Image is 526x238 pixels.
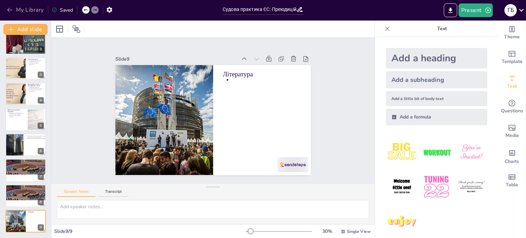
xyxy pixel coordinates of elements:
span: Theme [504,33,520,41]
p: Запровадження подібних процедур в [GEOGRAPHIC_DATA]. [9,164,44,165]
div: 4 [5,83,46,105]
div: Add a heading [386,48,487,68]
p: Обов'язковість рішень у майбутньому. [29,62,44,65]
div: 5 [38,123,44,129]
p: Преюдиція сприяє швидкості судового процесу. [9,35,44,37]
div: Add text boxes [498,70,526,95]
div: Г Б [504,4,517,16]
div: 7 [38,174,44,180]
div: 3 [38,72,44,78]
div: Add charts and graphs [498,144,526,168]
p: Преюдиційні запити в [GEOGRAPHIC_DATA] [28,83,44,87]
button: Export to PowerPoint [444,3,457,17]
p: Література [223,70,301,79]
div: Layout [54,24,65,35]
div: 4 [38,97,44,103]
div: Get real-time input from your audience [498,95,526,119]
div: 2 [5,32,46,54]
p: Римське право як основа. [29,61,44,63]
span: Position [72,25,80,33]
p: Зміни Лісабонського договору. [9,113,26,115]
p: Важливість для судового процесу. [29,88,44,89]
span: Template [502,58,523,65]
button: My Library [5,4,47,15]
span: Single View [347,229,371,234]
span: Media [505,132,519,139]
img: 4.jpeg [386,171,418,203]
img: 7.jpeg [386,206,418,238]
p: Забезпечення прав людини. [9,162,44,163]
p: Забезпечення прав людини. [9,187,44,188]
span: Questions [501,107,523,115]
div: Add a little bit of body text [386,91,487,106]
div: Saved [52,7,73,13]
p: Висновки [8,185,44,187]
div: 3 [5,57,46,80]
p: Преюдиція є обов'язковою для сторін у справі. [9,34,44,36]
p: Забезпечують єдність правового регулювання. [29,89,44,92]
p: Висновки [8,160,44,162]
p: Зменшує ризик повторного розгляду. [9,37,44,38]
p: Література [28,211,44,213]
button: Transcript [98,189,129,197]
div: 6 [5,134,46,156]
span: Table [506,181,518,189]
p: Історія преюдиції [28,58,44,60]
div: 7 [5,159,46,181]
div: 8 [38,199,44,205]
button: Speaker Notes [57,189,96,197]
div: Slide 9 [115,56,237,62]
img: 1.jpeg [386,136,418,168]
div: 6 [38,148,44,154]
div: Add ready made slides [498,45,526,70]
img: 3.jpeg [455,136,487,168]
div: Change the overall theme [498,21,526,45]
p: Ефективність судового процесу. [9,163,44,164]
p: Text [393,21,491,37]
p: Запровадження подібних процедур в [GEOGRAPHIC_DATA]. [9,189,44,191]
span: Charts [505,158,519,165]
button: Add slide [3,24,48,35]
div: Add images, graphics, shapes or video [498,119,526,144]
div: 5 [5,108,46,131]
div: 8 [5,185,46,207]
button: Г Б [504,3,517,17]
div: Add a table [498,168,526,193]
input: Insert title [223,4,296,14]
p: Походження терміна латинське. [29,60,44,61]
div: 30 % [319,228,335,235]
div: 9 [5,210,46,233]
div: Add a subheading [386,71,487,88]
div: Slide 9 / 9 [54,228,246,235]
img: 2.jpeg [421,136,452,168]
p: Основні принципи залишилися незмінними. [9,115,26,117]
div: 9 [38,224,44,230]
img: 5.jpeg [421,171,452,203]
button: Present [459,3,493,17]
p: Компетенція Суду справедливості ЄС. [9,112,26,114]
p: Правове регулювання преюдиції [8,109,26,113]
div: Add a formula [386,109,487,125]
span: Text [507,83,517,90]
p: Офіційні звернення судів. [29,87,44,88]
div: 2 [38,46,44,52]
img: 6.jpeg [455,171,487,203]
p: Ефективність судового процесу. [9,188,44,190]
